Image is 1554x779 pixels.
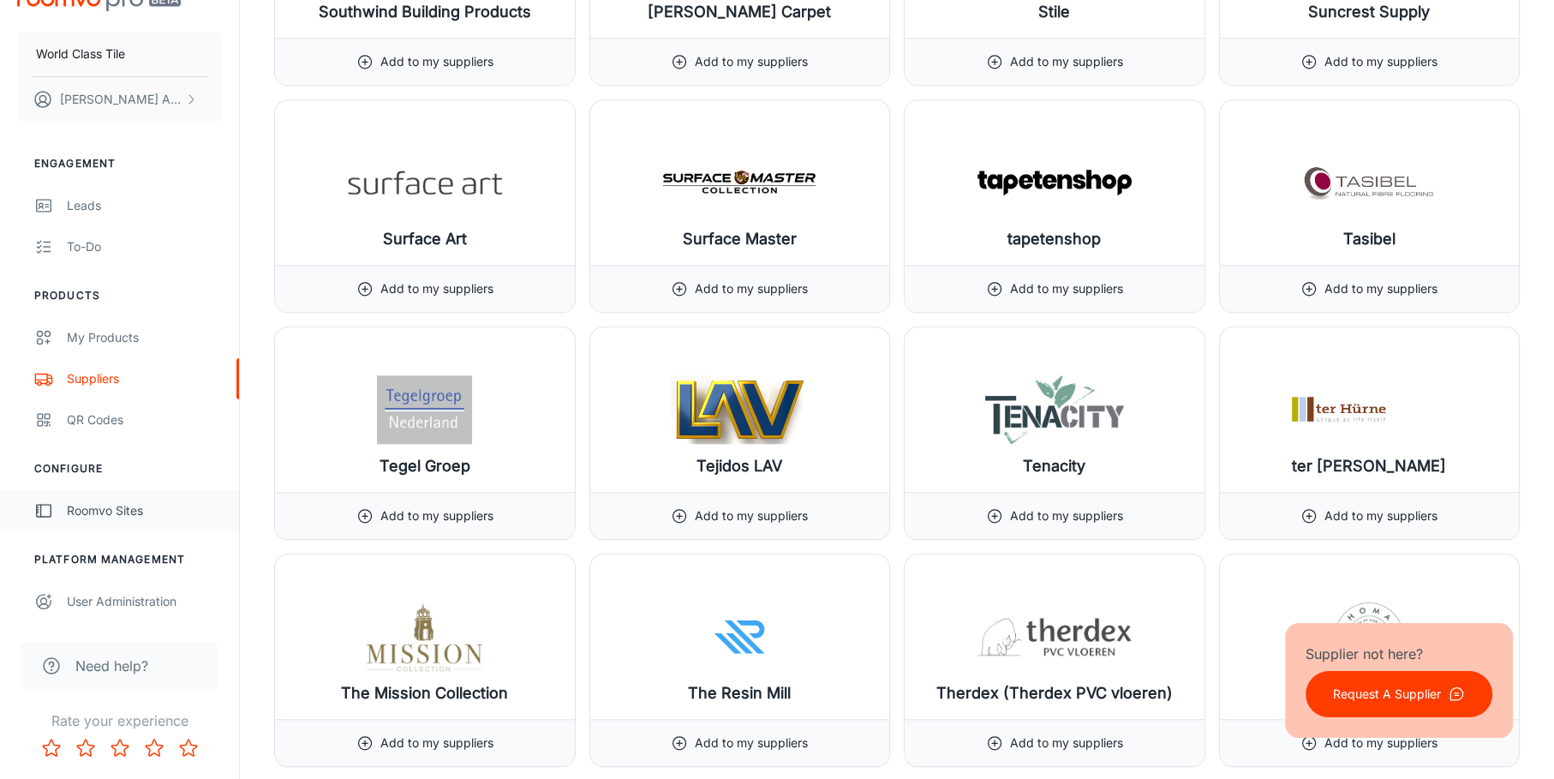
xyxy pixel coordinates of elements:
div: To-do [67,237,222,256]
p: Add to my suppliers [695,279,808,298]
p: Add to my suppliers [380,279,493,298]
button: Rate 1 star [34,731,69,765]
div: User Administration [67,592,222,611]
button: Rate 5 star [171,731,206,765]
img: tapetenshop [977,148,1132,217]
p: Add to my suppliers [695,734,808,752]
p: Add to my suppliers [1010,52,1123,71]
p: Add to my suppliers [695,506,808,525]
p: Add to my suppliers [1010,279,1123,298]
h6: Tenacity [1023,454,1085,478]
p: Add to my suppliers [1324,734,1437,752]
h6: tapetenshop [1007,227,1101,251]
div: Leads [67,196,222,215]
button: Rate 2 star [69,731,103,765]
p: Request A Supplier [1333,685,1441,704]
div: Roomvo Sites [67,501,222,520]
p: Add to my suppliers [380,734,493,752]
h6: Therdex (Therdex PVC vloeren) [936,681,1173,705]
img: The Resin Mill [662,602,816,671]
h6: The Mission Collection [341,681,508,705]
p: Rate your experience [14,710,225,731]
p: Supplier not here? [1306,644,1492,664]
img: Thomas Witter [1292,602,1446,671]
button: [PERSON_NAME] Aude [17,77,222,122]
p: World Class Tile [36,45,125,63]
p: Add to my suppliers [1324,279,1437,298]
img: Therdex (Therdex PVC vloeren) [977,602,1132,671]
p: Add to my suppliers [1324,506,1437,525]
h6: Surface Master [683,227,797,251]
img: Tejidos LAV [662,375,816,444]
span: Need help? [75,656,148,676]
img: The Mission Collection [348,602,502,671]
button: Rate 4 star [137,731,171,765]
h6: The Resin Mill [688,681,791,705]
button: Request A Supplier [1306,671,1492,717]
p: Add to my suppliers [380,52,493,71]
img: Surface Master [662,148,816,217]
img: Tegel Groep [348,375,502,444]
img: Tenacity [977,375,1132,444]
h6: Surface Art [383,227,467,251]
h6: ter [PERSON_NAME] [1292,454,1446,478]
img: Surface Art [348,148,502,217]
p: Add to my suppliers [1324,52,1437,71]
p: Add to my suppliers [695,52,808,71]
h6: Tegel Groep [380,454,470,478]
p: Add to my suppliers [1010,506,1123,525]
p: Add to my suppliers [1010,734,1123,752]
button: World Class Tile [17,32,222,76]
h6: Tejidos LAV [696,454,782,478]
img: Tasibel [1292,148,1446,217]
div: QR Codes [67,410,222,429]
div: My Products [67,328,222,347]
div: Suppliers [67,369,222,388]
button: Rate 3 star [103,731,137,765]
h6: Tasibel [1343,227,1396,251]
p: [PERSON_NAME] Aude [60,90,181,109]
img: ter Hurne [1292,375,1446,444]
p: Add to my suppliers [380,506,493,525]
